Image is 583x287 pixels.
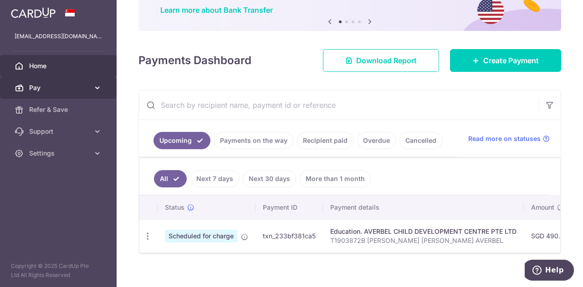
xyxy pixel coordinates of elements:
span: Read more on statuses [468,134,541,143]
a: Payments on the way [214,132,293,149]
div: Education. AVERBEL CHILD DEVELOPMENT CENTRE PTE LTD [330,227,517,236]
span: Support [29,127,89,136]
th: Payment details [323,196,524,219]
h4: Payments Dashboard [138,52,251,69]
span: Download Report [356,55,417,66]
td: SGD 490.00 [524,219,576,252]
a: Learn more about Bank Transfer [160,5,273,15]
input: Search by recipient name, payment id or reference [139,91,539,120]
span: Help [20,6,39,15]
a: Read more on statuses [468,134,550,143]
a: Cancelled [399,132,442,149]
td: txn_233bf381ca5 [256,219,323,252]
span: Scheduled for charge [165,230,237,242]
iframe: Opens a widget where you can find more information [525,260,574,282]
span: Status [165,203,184,212]
p: [EMAIL_ADDRESS][DOMAIN_NAME] [15,32,102,41]
a: Download Report [323,49,439,72]
span: Home [29,61,89,70]
a: Next 30 days [243,170,296,187]
span: Amount [531,203,554,212]
a: All [154,170,187,187]
span: Pay [29,83,89,92]
span: Create Payment [483,55,539,66]
span: Settings [29,149,89,158]
img: CardUp [11,7,56,18]
a: Upcoming [153,132,210,149]
a: More than 1 month [300,170,371,187]
span: Refer & Save [29,105,89,114]
a: Next 7 days [190,170,239,187]
p: T1903872B [PERSON_NAME] [PERSON_NAME] AVERBEL [330,236,517,245]
a: Recipient paid [297,132,353,149]
a: Create Payment [450,49,561,72]
a: Overdue [357,132,396,149]
th: Payment ID [256,196,323,219]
